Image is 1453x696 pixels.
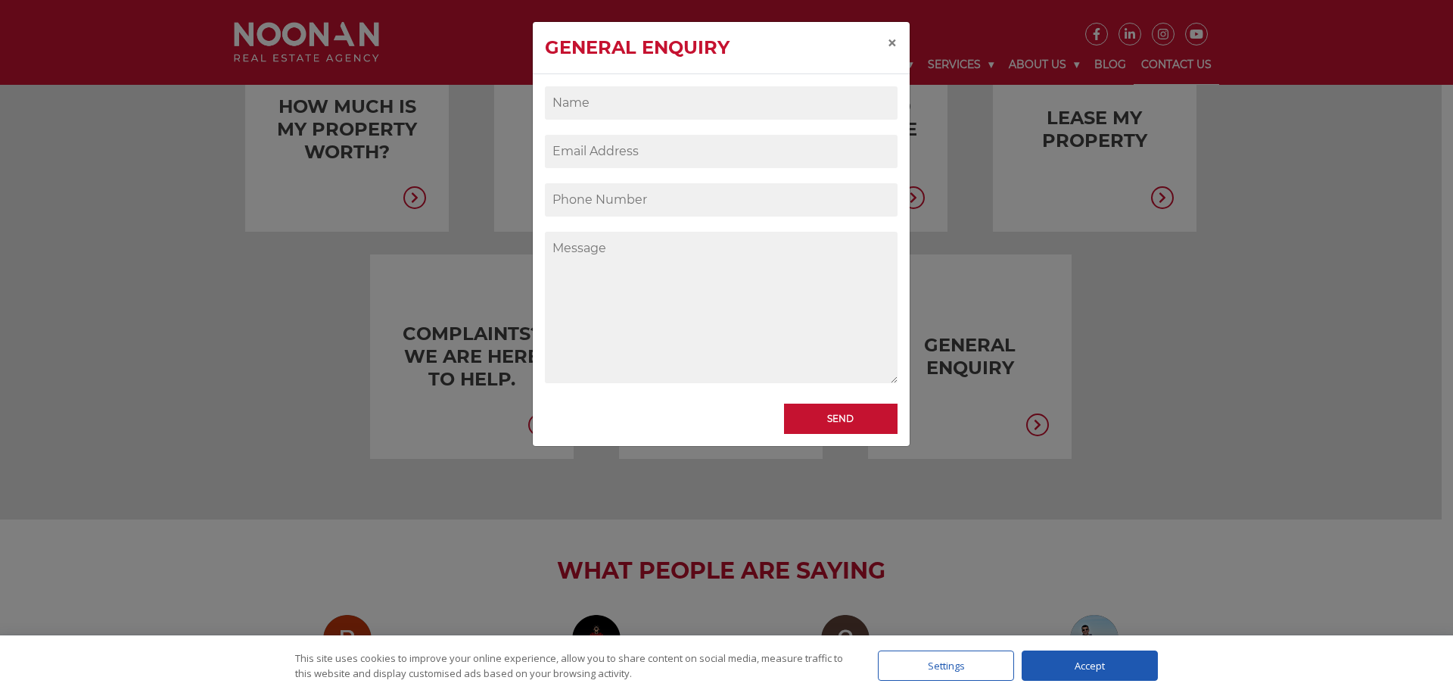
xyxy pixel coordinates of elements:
h4: General Enquiry [545,34,730,61]
input: Name [545,86,898,120]
input: Phone Number [545,183,898,217]
form: Contact form [545,86,898,427]
input: Email Address [545,135,898,168]
span: × [887,32,898,54]
div: This site uses cookies to improve your online experience, allow you to share content on social me... [295,651,848,681]
div: Accept [1022,651,1158,681]
div: Settings [878,651,1014,681]
input: Send [784,404,898,434]
button: Close [875,22,910,64]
